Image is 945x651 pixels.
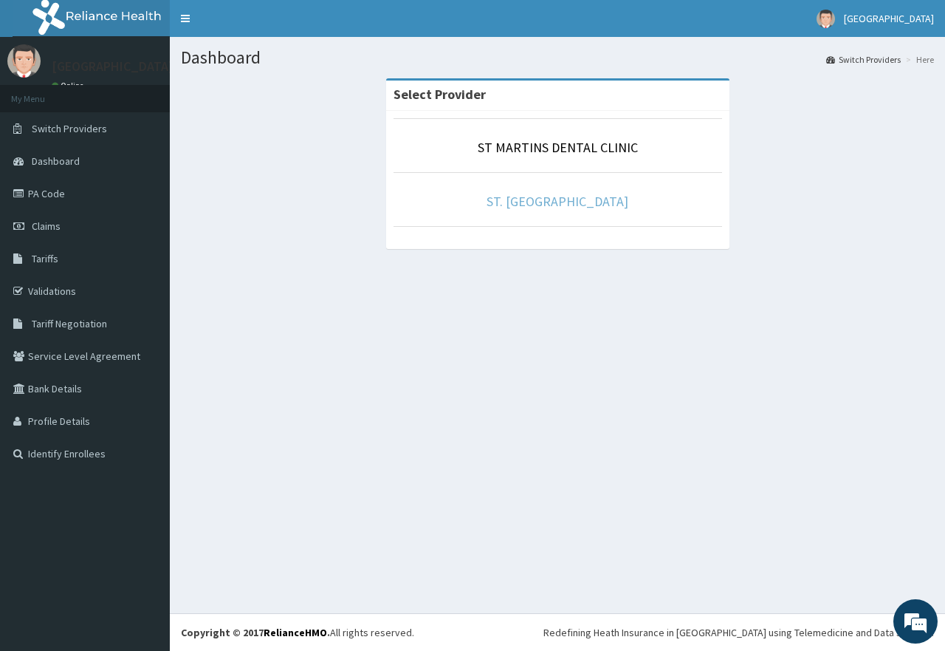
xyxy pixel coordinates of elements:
[844,12,934,25] span: [GEOGRAPHIC_DATA]
[52,81,87,91] a: Online
[32,154,80,168] span: Dashboard
[902,53,934,66] li: Here
[394,86,486,103] strong: Select Provider
[264,626,327,639] a: RelianceHMO
[7,44,41,78] img: User Image
[817,10,835,28] img: User Image
[32,317,107,330] span: Tariff Negotiation
[32,122,107,135] span: Switch Providers
[170,613,945,651] footer: All rights reserved.
[52,60,173,73] p: [GEOGRAPHIC_DATA]
[32,252,58,265] span: Tariffs
[543,625,934,640] div: Redefining Heath Insurance in [GEOGRAPHIC_DATA] using Telemedicine and Data Science!
[487,193,628,210] a: ST. [GEOGRAPHIC_DATA]
[32,219,61,233] span: Claims
[478,139,638,156] a: ST MARTINS DENTAL CLINIC
[181,48,934,67] h1: Dashboard
[826,53,901,66] a: Switch Providers
[181,626,330,639] strong: Copyright © 2017 .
